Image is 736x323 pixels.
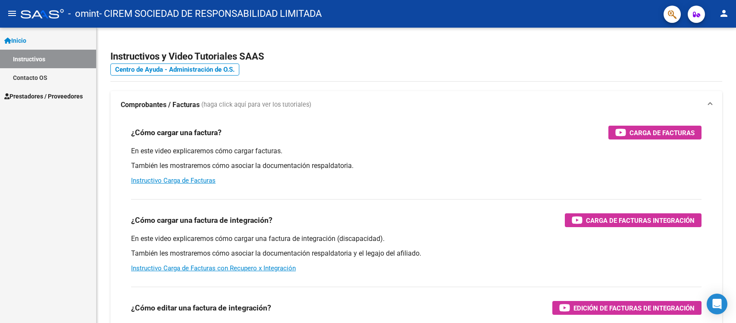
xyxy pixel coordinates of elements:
p: En este video explicaremos cómo cargar una factura de integración (discapacidad). [131,234,702,244]
h2: Instructivos y Video Tutoriales SAAS [110,48,722,65]
button: Edición de Facturas de integración [552,301,702,315]
button: Carga de Facturas Integración [565,213,702,227]
strong: Comprobantes / Facturas [121,100,200,110]
div: Open Intercom Messenger [707,294,727,314]
p: También les mostraremos cómo asociar la documentación respaldatoria. [131,161,702,171]
a: Instructivo Carga de Facturas con Recupero x Integración [131,264,296,272]
span: Carga de Facturas [630,127,695,138]
span: - CIREM SOCIEDAD DE RESPONSABILIDAD LIMITADA [99,4,322,23]
span: Edición de Facturas de integración [573,303,695,313]
p: También les mostraremos cómo asociar la documentación respaldatoria y el legajo del afiliado. [131,249,702,258]
h3: ¿Cómo cargar una factura de integración? [131,214,272,226]
a: Centro de Ayuda - Administración de O.S. [110,63,239,76]
span: Inicio [4,36,26,45]
span: - omint [68,4,99,23]
h3: ¿Cómo editar una factura de integración? [131,302,271,314]
mat-icon: menu [7,8,17,19]
span: (haga click aquí para ver los tutoriales) [201,100,311,110]
button: Carga de Facturas [608,126,702,139]
p: En este video explicaremos cómo cargar facturas. [131,146,702,156]
span: Carga de Facturas Integración [586,215,695,226]
h3: ¿Cómo cargar una factura? [131,127,222,139]
mat-expansion-panel-header: Comprobantes / Facturas (haga click aquí para ver los tutoriales) [110,91,722,119]
mat-icon: person [719,8,729,19]
a: Instructivo Carga de Facturas [131,177,216,184]
span: Prestadores / Proveedores [4,92,83,101]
